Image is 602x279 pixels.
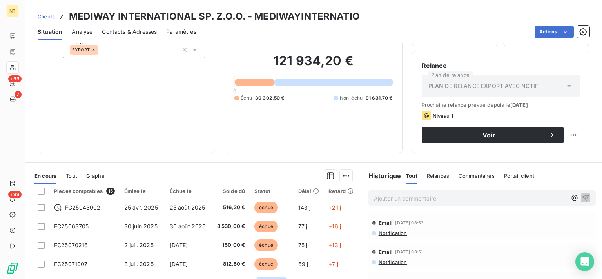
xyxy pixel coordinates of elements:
h2: 121 934,20 € [234,53,392,77]
span: échue [254,221,278,232]
span: Email [379,220,393,226]
span: 77 j [298,223,308,230]
div: Retard [328,188,354,194]
span: 15 [106,188,115,195]
span: Tout [66,173,77,179]
span: PLAN DE RELANCE EXPORT AVEC NOTIF [428,82,539,90]
span: 8 juil. 2025 [124,261,154,267]
span: Commentaires [459,173,495,179]
div: Émise le [124,188,160,194]
span: FC25043002 [65,204,101,212]
span: +21 j [328,204,341,211]
span: 516,20 € [215,204,245,212]
a: Clients [38,13,55,20]
span: 150,00 € [215,241,245,249]
span: 143 j [298,204,311,211]
span: +16 j [328,223,341,230]
span: Voir [431,132,547,138]
span: FC25070216 [54,242,88,248]
span: Niveau 1 [433,113,453,119]
span: [DATE] [510,102,528,108]
span: 812,50 € [215,260,245,268]
span: En cours [34,173,56,179]
span: 30 302,50 € [255,95,285,102]
span: 2 juil. 2025 [124,242,154,248]
span: 8 530,00 € [215,222,245,230]
div: Pièces comptables [54,188,115,195]
div: NT [6,5,19,17]
div: Solde dû [215,188,245,194]
span: 25 août 2025 [170,204,205,211]
span: Notification [378,230,407,236]
span: 30 juin 2025 [124,223,158,230]
span: Graphe [86,173,105,179]
div: Délai [298,188,319,194]
span: Échu [241,95,252,102]
span: FC25063705 [54,223,89,230]
span: échue [254,202,278,213]
div: Statut [254,188,288,194]
span: Email [379,249,393,255]
button: Voir [422,127,564,143]
span: [DATE] 08:51 [395,250,423,254]
span: Tout [406,173,417,179]
button: Actions [535,26,574,38]
span: Prochaine relance prévue depuis le [422,102,580,108]
span: EXPORT [72,47,90,52]
span: +13 j [328,242,341,248]
span: [DATE] 08:52 [395,221,424,225]
h3: MEDIWAY INTERNATIONAL SP. Z.O.O. - MEDIWAYINTERNATIO [69,9,360,24]
span: 0 [233,88,236,95]
span: 69 j [298,261,308,267]
span: +99 [8,75,22,82]
span: FC25071007 [54,261,88,267]
span: Situation [38,28,62,36]
span: Notification [378,259,407,265]
input: Ajouter une valeur [98,46,105,53]
h6: Relance [422,61,580,70]
span: Portail client [504,173,534,179]
span: Paramètres [166,28,196,36]
span: +7 j [328,261,338,267]
span: échue [254,239,278,251]
span: échue [254,258,278,270]
img: Logo LeanPay [6,262,19,274]
div: Échue le [170,188,206,194]
span: Non-échu [340,95,363,102]
span: 30 août 2025 [170,223,206,230]
span: 7 [15,91,22,98]
span: +99 [8,191,22,198]
div: Open Intercom Messenger [575,252,594,271]
h6: Historique [362,171,401,181]
span: 91 631,70 € [366,95,393,102]
span: [DATE] [170,242,188,248]
span: Relances [427,173,449,179]
span: [DATE] [170,261,188,267]
span: Contacts & Adresses [102,28,157,36]
span: Analyse [72,28,92,36]
span: 75 j [298,242,308,248]
span: 25 avr. 2025 [124,204,158,211]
